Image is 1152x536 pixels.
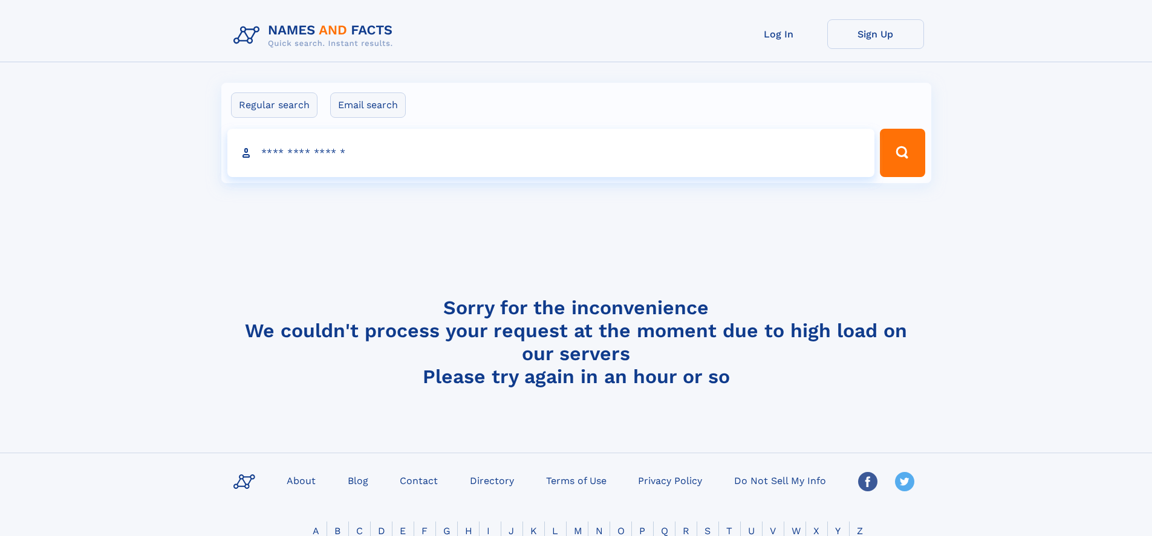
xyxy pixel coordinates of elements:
a: Privacy Policy [633,471,707,489]
h4: Sorry for the inconvenience We couldn't process your request at the moment due to high load on ou... [229,296,924,388]
label: Regular search [231,92,317,118]
a: Blog [343,471,373,489]
img: Facebook [858,472,877,491]
a: About [282,471,321,489]
a: Terms of Use [541,471,611,489]
a: Contact [395,471,443,489]
a: Do Not Sell My Info [729,471,831,489]
input: search input [227,129,875,177]
a: Sign Up [827,19,924,49]
img: Twitter [895,472,914,491]
a: Log In [731,19,827,49]
button: Search Button [880,129,925,177]
a: Directory [465,471,519,489]
img: Logo Names and Facts [229,19,403,52]
label: Email search [330,92,406,118]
